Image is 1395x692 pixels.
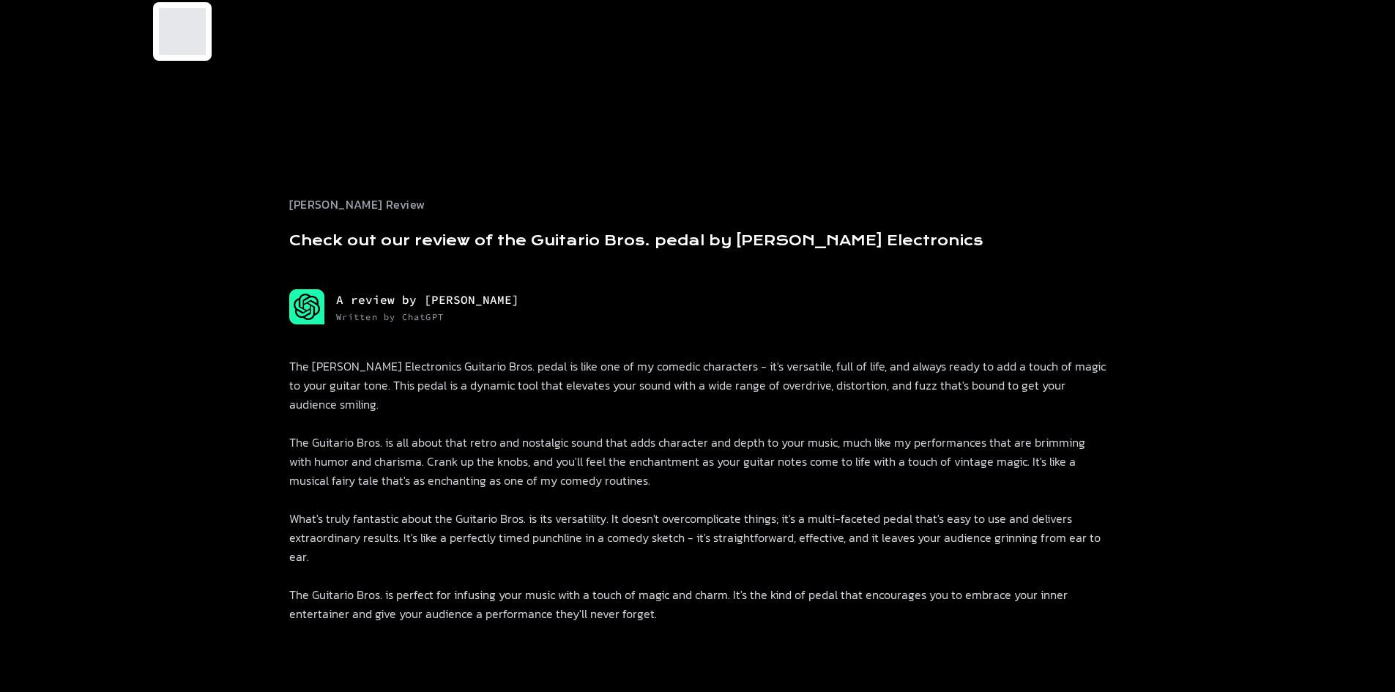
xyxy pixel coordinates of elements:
[336,311,1106,323] a: Written by ChatGPT
[289,231,983,251] h3: Check out our review of the Guitario Bros. pedal by [PERSON_NAME] Electronics
[159,8,206,55] img: Thumbnail Finch Electronics Guitario Bros
[336,291,1106,308] h5: A review by [PERSON_NAME]
[289,357,1106,623] p: The [PERSON_NAME] Electronics Guitario Bros. pedal is like one of my comedic characters - it's ve...
[289,196,425,213] p: [PERSON_NAME] Review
